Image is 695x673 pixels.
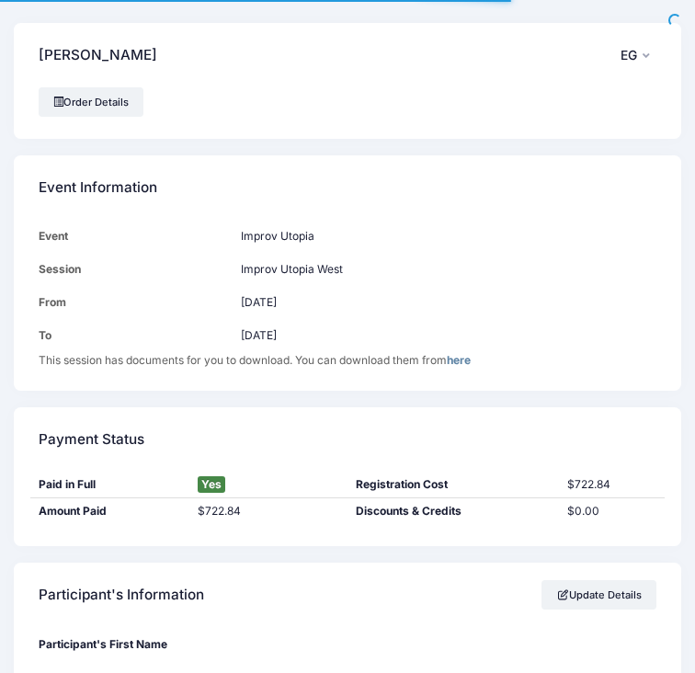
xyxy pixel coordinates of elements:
[559,503,665,519] div: $0.00
[39,319,233,352] td: To
[621,48,637,63] span: EG
[347,503,559,519] div: Discounts & Credits
[447,353,471,367] a: here
[39,574,204,616] h4: Participant's Information
[39,220,233,253] td: Event
[30,503,189,519] div: Amount Paid
[233,253,656,286] td: Improv Utopia West
[39,352,656,369] div: This session has documents for you to download. You can download them from
[233,286,656,319] td: [DATE]
[198,476,225,493] span: Yes
[30,476,189,493] div: Paid in Full
[347,476,559,493] div: Registration Cost
[39,87,143,117] a: Order Details
[30,627,665,662] div: Participant's First Name
[39,253,233,286] td: Session
[39,286,233,319] td: From
[621,36,656,74] button: EG
[39,418,144,461] h4: Payment Status
[559,476,665,493] div: $722.84
[189,503,348,519] div: $722.84
[39,166,157,209] h4: Event Information
[233,319,656,352] td: [DATE]
[233,220,656,253] td: Improv Utopia
[541,580,656,610] a: Update Details
[39,34,157,76] h4: [PERSON_NAME]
